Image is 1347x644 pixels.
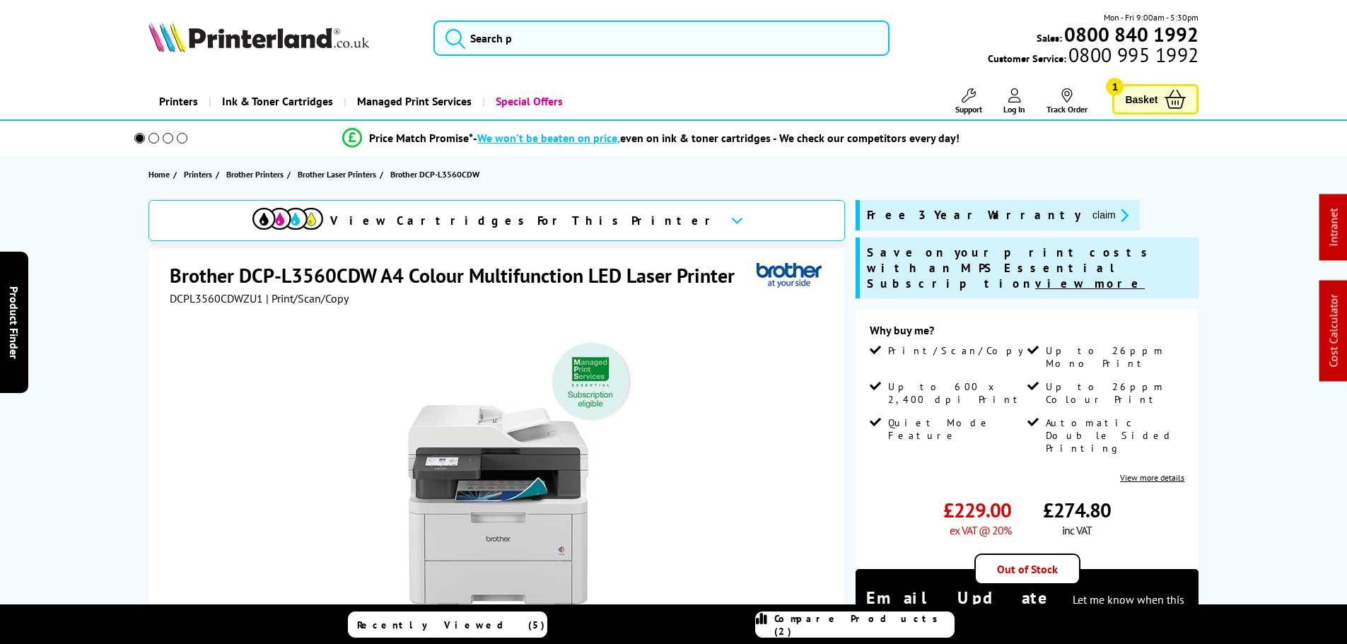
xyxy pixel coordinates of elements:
[755,611,955,638] a: Compare Products (2)
[1046,416,1182,455] span: Automatic Double Sided Printing
[1062,523,1092,537] span: inc VAT
[298,167,376,182] span: Brother Laser Printers
[870,323,1184,344] div: Why buy me?
[1043,497,1111,523] span: £274.80
[1104,11,1199,24] span: Mon - Fri 9:00am - 5:30pm
[774,612,954,638] span: Compare Products (2)
[1062,28,1199,41] a: 0800 840 1992
[170,291,263,305] span: DCPL3560CDWZU1
[390,167,479,182] span: Brother DCP-L3560CDW
[974,554,1080,585] div: Out of Stock
[390,167,483,182] a: Brother DCP-L3560CDW
[222,83,333,119] span: Ink & Toner Cartridges
[1035,276,1145,291] u: view more
[1066,48,1199,62] span: 0800 995 1992
[950,523,1011,537] span: ex VAT @ 20%
[888,416,1024,442] span: Quiet Mode Feature
[226,167,284,182] span: Brother Printers
[1326,209,1341,247] a: Intranet
[888,380,1024,406] span: Up to 600 x 2,400 dpi Print
[433,21,890,56] input: Search p
[330,213,719,228] span: View Cartridges For This Printer
[888,344,1034,357] span: Print/Scan/Copy
[1064,21,1199,47] b: 0800 840 1992
[1046,380,1182,406] span: Up to 26ppm Colour Print
[170,262,749,288] h1: Brother DCP-L3560CDW A4 Colour Multifunction LED Laser Printer
[482,83,573,119] a: Special Offers
[988,48,1199,65] span: Customer Service:
[1326,295,1341,368] a: Cost Calculator
[473,131,960,145] div: - even on ink & toner cartridges - We check our competitors every day!
[184,167,216,182] a: Printers
[477,131,620,145] span: We won’t be beaten on price,
[1037,31,1062,45] span: Sales:
[252,208,323,230] img: View Cartridges
[867,245,1154,291] span: Save on your print costs with an MPS Essential Subscription
[1106,78,1124,95] span: 1
[266,291,349,305] span: | Print/Scan/Copy
[348,611,547,638] a: Recently Viewed (5)
[1125,90,1158,109] span: Basket
[1046,344,1182,370] span: Up to 26ppm Mono Print
[7,286,21,358] span: Product Finder
[360,334,637,611] img: Brother DCP-L3560CDW
[344,83,482,119] a: Managed Print Services
[184,167,212,182] span: Printers
[1003,88,1025,115] a: Log In
[148,167,170,182] span: Home
[1120,472,1184,483] a: View more details
[357,619,545,631] span: Recently Viewed (5)
[115,126,1188,151] li: modal_Promise
[867,207,1081,223] span: Free 3 Year Warranty
[298,167,380,182] a: Brother Laser Printers
[1112,84,1199,115] a: Basket 1
[369,131,473,145] span: Price Match Promise*
[1003,104,1025,115] span: Log In
[226,167,287,182] a: Brother Printers
[955,104,982,115] span: Support
[148,21,416,55] a: Printerland Logo
[148,167,173,182] a: Home
[955,88,982,115] a: Support
[148,83,209,119] a: Printers
[757,262,822,288] img: Brother
[148,21,369,52] img: Printerland Logo
[209,83,344,119] a: Ink & Toner Cartridges
[1046,88,1087,115] a: Track Order
[866,587,1188,631] div: Email Update
[943,497,1011,523] span: £229.00
[1088,207,1133,223] button: promo-description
